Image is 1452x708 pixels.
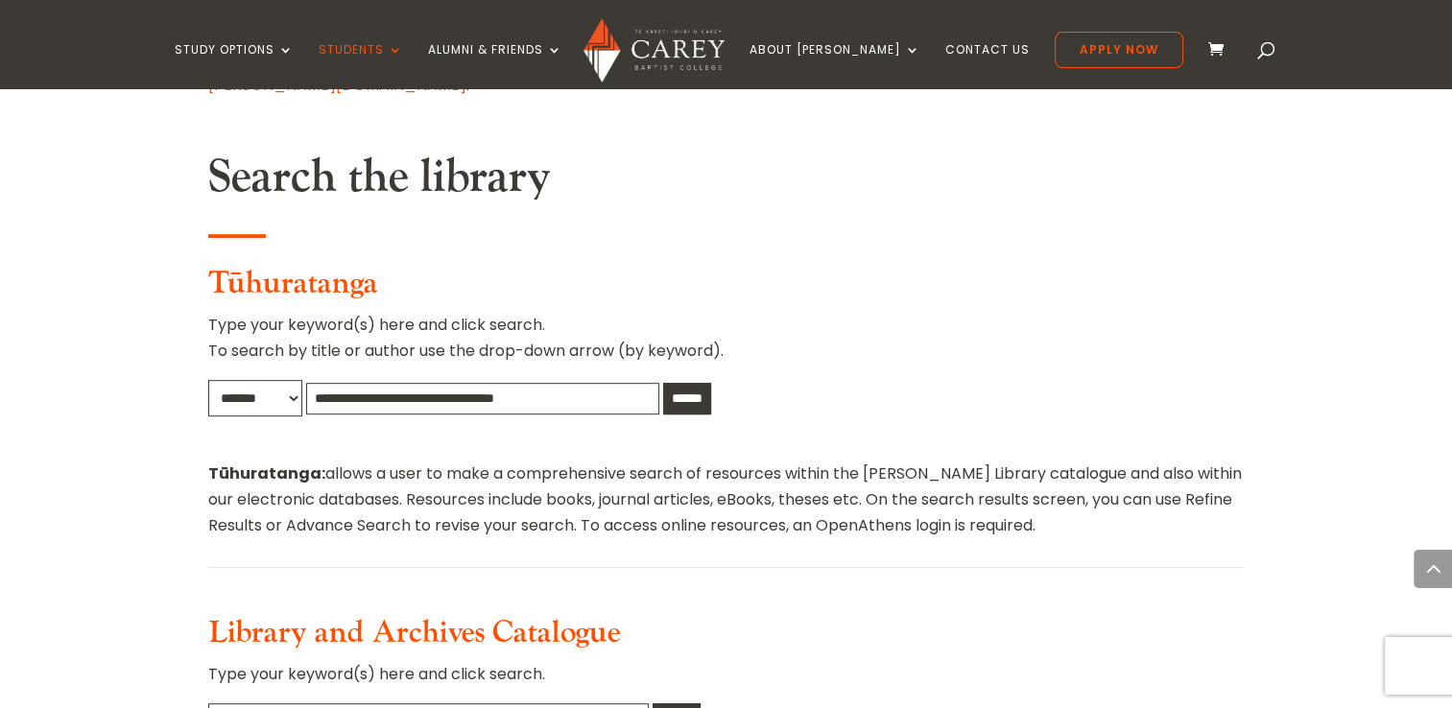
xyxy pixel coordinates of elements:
a: Contact Us [945,43,1030,88]
strong: Tūhuratanga: [208,462,325,484]
h3: Library and Archives Catalogue [208,615,1245,661]
h2: Search the library [208,150,1245,215]
a: Students [319,43,403,88]
a: About [PERSON_NAME] [750,43,920,88]
a: Alumni & Friends [428,43,562,88]
h3: Tūhuratanga [208,266,1245,312]
img: Carey Baptist College [583,18,725,83]
a: Apply Now [1055,32,1183,68]
p: Type your keyword(s) here and click search. [208,661,1245,702]
a: Study Options [175,43,294,88]
p: allows a user to make a comprehensive search of resources within the [PERSON_NAME] Library catalo... [208,460,1245,539]
p: Type your keyword(s) here and click search. To search by title or author use the drop-down arrow ... [208,312,1245,379]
